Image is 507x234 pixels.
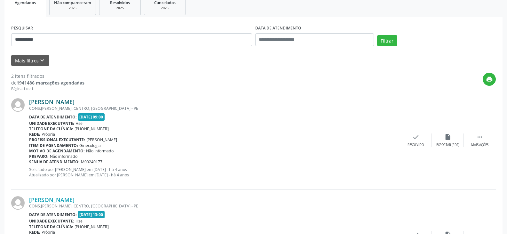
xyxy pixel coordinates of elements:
[50,154,77,159] span: Não informado
[29,106,400,111] div: CONS.[PERSON_NAME], CENTRO, [GEOGRAPHIC_DATA] - PE
[29,121,74,126] b: Unidade executante:
[29,218,74,224] b: Unidade executante:
[408,143,424,147] div: Resolvido
[11,23,33,33] label: PESQUISAR
[255,23,301,33] label: DATA DE ATENDIMENTO
[104,6,136,11] div: 2025
[486,76,493,83] i: print
[78,113,105,121] span: [DATE] 09:00
[412,133,419,141] i: check
[11,196,25,210] img: img
[29,143,78,148] b: Item de agendamento:
[42,132,55,137] span: Própria
[377,35,397,46] button: Filtrar
[29,126,73,132] b: Telefone da clínica:
[476,133,483,141] i: 
[11,98,25,112] img: img
[75,224,109,230] span: [PHONE_NUMBER]
[11,79,84,86] div: de
[11,86,84,92] div: Página 1 de 1
[39,57,46,64] i: keyboard_arrow_down
[29,137,85,142] b: Profissional executante:
[17,80,84,86] strong: 1941486 marcações agendadas
[78,211,105,218] span: [DATE] 13:00
[444,133,451,141] i: insert_drive_file
[483,73,496,86] button: print
[11,73,84,79] div: 2 itens filtrados
[29,148,85,154] b: Motivo de agendamento:
[54,6,91,11] div: 2025
[75,218,83,224] span: Hse
[11,55,49,66] button: Mais filtroskeyboard_arrow_down
[29,159,80,165] b: Senha de atendimento:
[29,212,77,217] b: Data de atendimento:
[29,154,49,159] b: Preparo:
[29,132,40,137] b: Rede:
[29,167,400,178] p: Solicitado por [PERSON_NAME] em [DATE] - há 4 anos Atualizado por [PERSON_NAME] em [DATE] - há 4 ...
[81,159,102,165] span: M00240177
[471,143,488,147] div: Mais ações
[79,143,101,148] span: Ginecologia
[29,224,73,230] b: Telefone da clínica:
[29,196,75,203] a: [PERSON_NAME]
[86,137,117,142] span: [PERSON_NAME]
[29,114,77,120] b: Data de atendimento:
[149,6,181,11] div: 2025
[75,121,83,126] span: Hse
[86,148,114,154] span: Não informado
[75,126,109,132] span: [PHONE_NUMBER]
[29,203,400,209] div: CONS.[PERSON_NAME], CENTRO, [GEOGRAPHIC_DATA] - PE
[436,143,459,147] div: Exportar (PDF)
[29,98,75,105] a: [PERSON_NAME]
